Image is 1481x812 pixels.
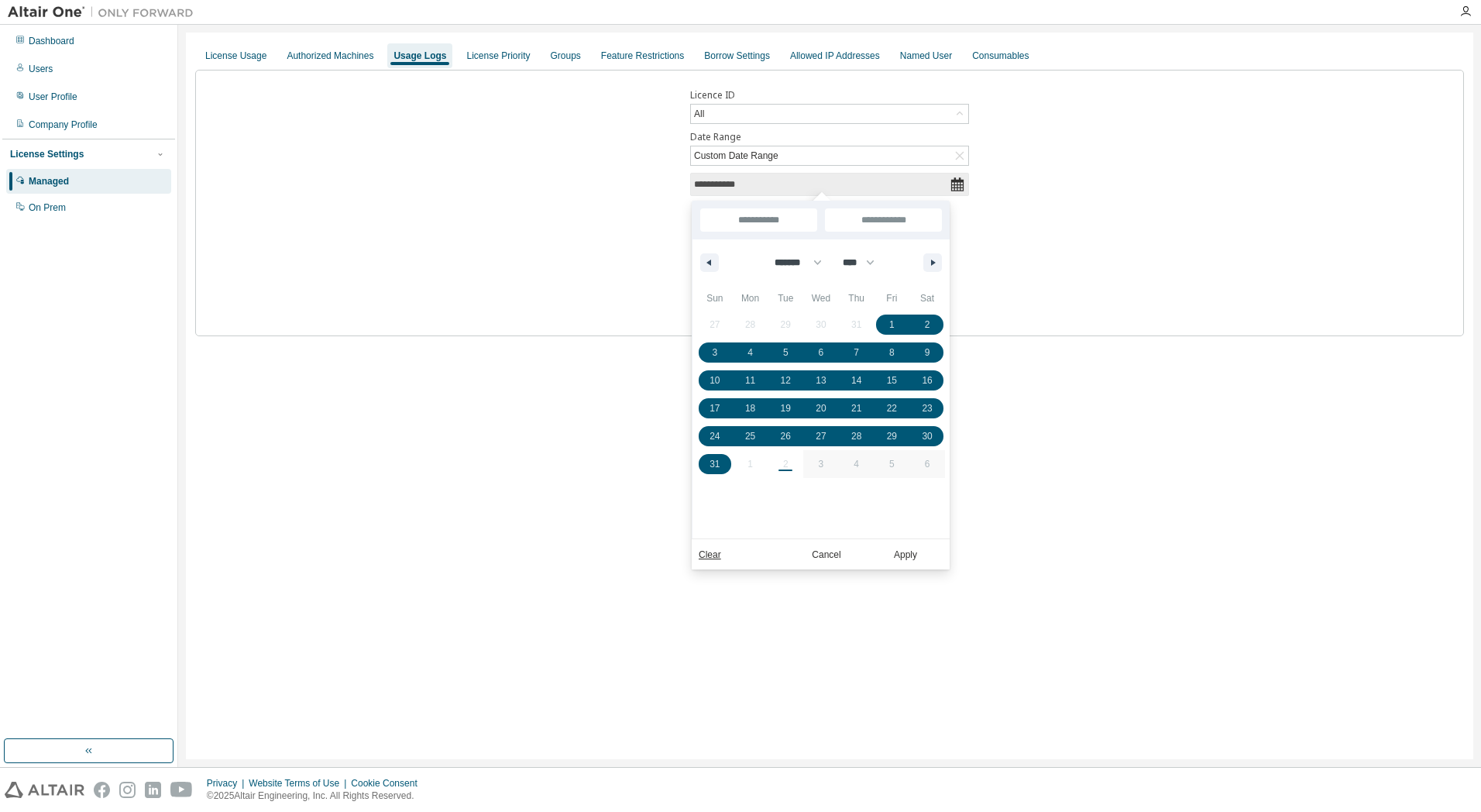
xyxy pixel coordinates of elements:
span: 8 [889,339,895,366]
span: 11 [745,366,755,394]
span: 5 [783,339,789,366]
div: Dashboard [29,35,74,47]
label: Licence ID [690,89,969,101]
img: facebook.svg [94,782,110,798]
span: Fri [875,286,910,311]
button: 15 [875,366,910,394]
span: 13 [816,366,826,394]
a: Clear [699,547,721,563]
button: 14 [839,366,875,394]
div: Privacy [207,777,249,790]
button: 7 [839,339,875,366]
span: 19 [781,394,791,422]
button: 27 [803,422,839,450]
span: 20 [816,394,826,422]
span: 29 [887,422,897,450]
div: Consumables [972,50,1029,62]
img: linkedin.svg [145,782,161,798]
span: This Week [692,253,707,294]
button: Apply [868,547,943,563]
button: 24 [697,422,733,450]
div: Users [29,63,53,75]
div: Usage Logs [393,50,446,62]
span: 12 [781,366,791,394]
button: 20 [803,394,839,422]
div: License Usage [205,50,266,62]
img: altair_logo.svg [5,782,84,798]
span: 26 [781,422,791,450]
div: All [691,105,968,123]
span: 24 [710,422,720,450]
button: 19 [768,394,803,422]
span: Wed [803,286,839,311]
button: 2 [909,311,945,339]
div: User Profile [29,91,77,103]
span: Sat [909,286,945,311]
div: Company Profile [29,119,98,131]
img: Altair One [8,5,201,20]
button: 26 [768,422,803,450]
div: Custom Date Range [691,146,968,165]
button: 31 [697,450,733,478]
button: 25 [733,422,768,450]
div: Borrow Settings [704,50,770,62]
div: License Priority [466,50,530,62]
div: On Prem [29,201,66,214]
button: 3 [697,339,733,366]
button: 23 [909,394,945,422]
div: Custom Date Range [692,147,781,164]
span: Last Week [692,294,707,334]
span: Last Month [692,374,707,415]
span: 10 [710,366,720,394]
span: 1 [889,311,895,339]
div: Allowed IP Addresses [790,50,880,62]
button: 6 [803,339,839,366]
button: 18 [733,394,768,422]
div: Website Terms of Use [249,777,351,790]
span: 27 [816,422,826,450]
span: 30 [922,422,932,450]
p: © 2025 Altair Engineering, Inc. All Rights Reserved. [207,790,427,803]
span: [DATE] [692,227,707,253]
span: 23 [922,394,932,422]
div: Cookie Consent [351,777,426,790]
span: 25 [745,422,755,450]
button: 4 [733,339,768,366]
span: 21 [851,394,861,422]
span: 17 [710,394,720,422]
button: 8 [875,339,910,366]
img: instagram.svg [119,782,136,798]
button: 11 [733,366,768,394]
button: 30 [909,422,945,450]
span: 3 [713,339,718,366]
button: 13 [803,366,839,394]
button: 28 [839,422,875,450]
div: Managed [29,175,69,188]
button: 17 [697,394,733,422]
span: 9 [925,339,930,366]
span: 14 [851,366,861,394]
span: 2 [925,311,930,339]
span: This Month [692,334,707,374]
span: 28 [851,422,861,450]
button: 5 [768,339,803,366]
span: Sun [697,286,733,311]
span: 7 [854,339,859,366]
label: Date Range [690,131,969,143]
span: 4 [747,339,753,366]
span: 31 [710,450,720,478]
button: 22 [875,394,910,422]
span: 22 [887,394,897,422]
span: Mon [733,286,768,311]
button: 16 [909,366,945,394]
span: Thu [839,286,875,311]
span: 15 [887,366,897,394]
div: License Settings [10,148,84,160]
img: youtube.svg [170,782,193,798]
button: 12 [768,366,803,394]
button: 9 [909,339,945,366]
div: Groups [551,50,581,62]
button: 1 [875,311,910,339]
div: Feature Restrictions [601,50,684,62]
button: Cancel [789,547,864,563]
